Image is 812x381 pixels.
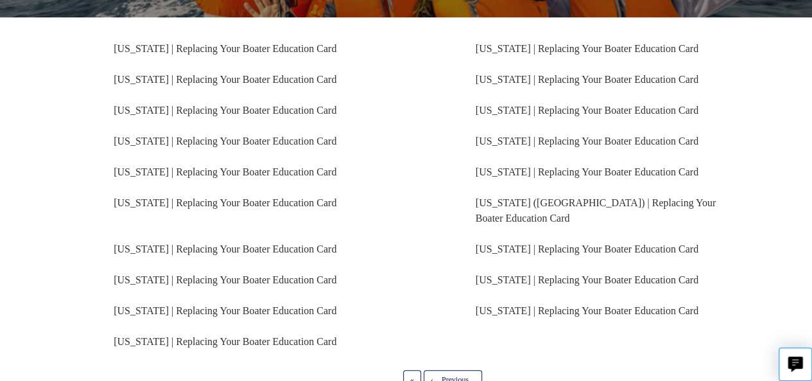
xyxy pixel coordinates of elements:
[476,244,698,254] a: [US_STATE] | Replacing Your Boater Education Card
[114,74,336,85] a: [US_STATE] | Replacing Your Boater Education Card
[114,43,336,54] a: [US_STATE] | Replacing Your Boater Education Card
[114,136,336,146] a: [US_STATE] | Replacing Your Boater Education Card
[476,197,716,224] a: [US_STATE] ([GEOGRAPHIC_DATA]) | Replacing Your Boater Education Card
[114,105,336,116] a: [US_STATE] | Replacing Your Boater Education Card
[476,74,698,85] a: [US_STATE] | Replacing Your Boater Education Card
[779,348,812,381] button: Live chat
[476,43,698,54] a: [US_STATE] | Replacing Your Boater Education Card
[114,274,336,285] a: [US_STATE] | Replacing Your Boater Education Card
[114,305,336,316] a: [US_STATE] | Replacing Your Boater Education Card
[476,166,698,177] a: [US_STATE] | Replacing Your Boater Education Card
[114,166,336,177] a: [US_STATE] | Replacing Your Boater Education Card
[476,274,698,285] a: [US_STATE] | Replacing Your Boater Education Card
[476,305,698,316] a: [US_STATE] | Replacing Your Boater Education Card
[114,336,336,347] a: [US_STATE] | Replacing Your Boater Education Card
[114,197,336,208] a: [US_STATE] | Replacing Your Boater Education Card
[476,105,698,116] a: [US_STATE] | Replacing Your Boater Education Card
[114,244,336,254] a: [US_STATE] | Replacing Your Boater Education Card
[476,136,698,146] a: [US_STATE] | Replacing Your Boater Education Card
